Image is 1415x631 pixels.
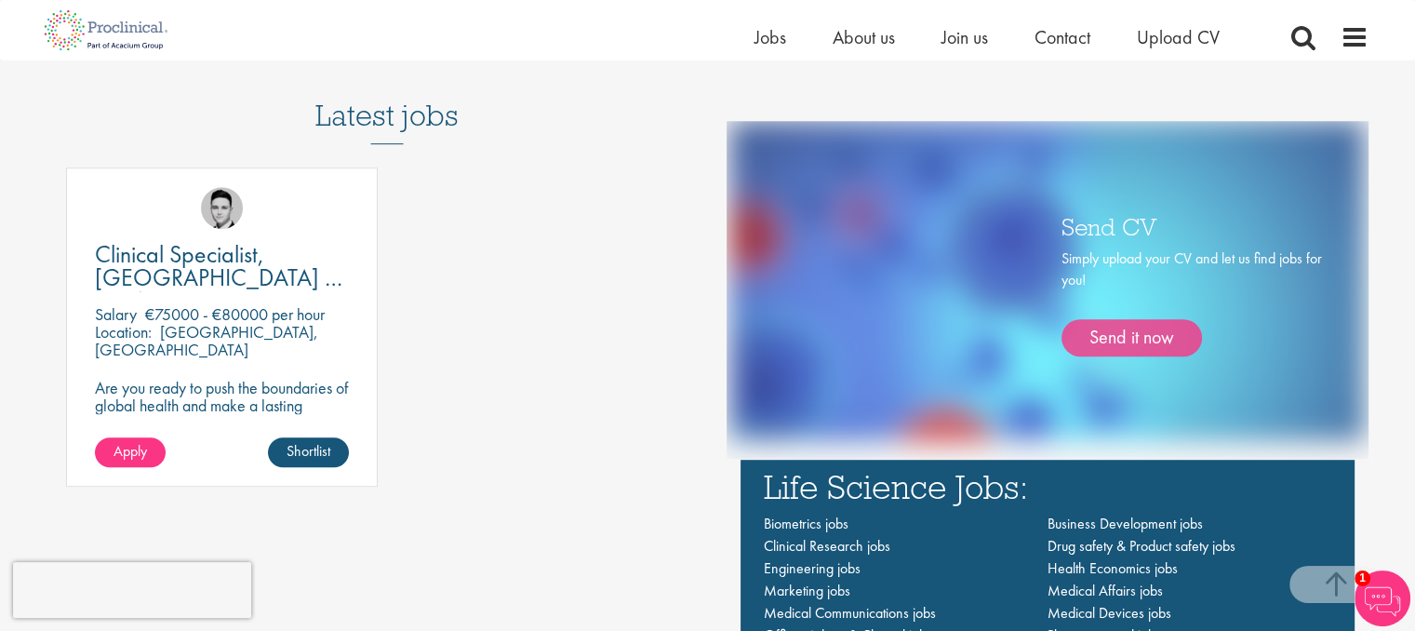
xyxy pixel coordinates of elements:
a: Clinical Specialist, [GEOGRAPHIC_DATA] - Cardiac [95,243,349,289]
a: Send it now [1061,319,1202,356]
a: Biometrics jobs [764,514,848,533]
a: Medical Devices jobs [1048,603,1171,623]
iframe: reCAPTCHA [13,562,251,618]
a: Jobs [754,25,786,49]
a: Business Development jobs [1048,514,1203,533]
a: Upload CV [1137,25,1220,49]
span: Apply [113,441,147,461]
a: Health Economics jobs [1048,558,1178,578]
span: Clinical Specialist, [GEOGRAPHIC_DATA] - Cardiac [95,238,342,316]
span: 1 [1355,571,1370,586]
img: one [730,121,1365,440]
img: Connor Lynes [201,187,243,229]
div: Simply upload your CV and let us find jobs for you! [1061,248,1322,356]
h3: Life Science Jobs: [764,469,1331,503]
p: Are you ready to push the boundaries of global health and make a lasting impact? This role at a h... [95,379,349,467]
a: Contact [1035,25,1090,49]
a: About us [833,25,895,49]
a: Apply [95,437,166,467]
span: Location: [95,321,152,342]
a: Marketing jobs [764,581,850,600]
span: Salary [95,303,137,325]
a: Medical Affairs jobs [1048,581,1163,600]
a: Shortlist [268,437,349,467]
p: [GEOGRAPHIC_DATA], [GEOGRAPHIC_DATA] [95,321,318,360]
h3: Send CV [1061,214,1322,238]
a: Join us [941,25,988,49]
img: Chatbot [1355,571,1410,626]
h3: Latest jobs [315,53,459,144]
p: €75000 - €80000 per hour [145,303,325,325]
a: Engineering jobs [764,558,861,578]
a: Drug safety & Product safety jobs [1048,536,1235,556]
a: Medical Communications jobs [764,603,936,623]
a: Clinical Research jobs [764,536,890,556]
